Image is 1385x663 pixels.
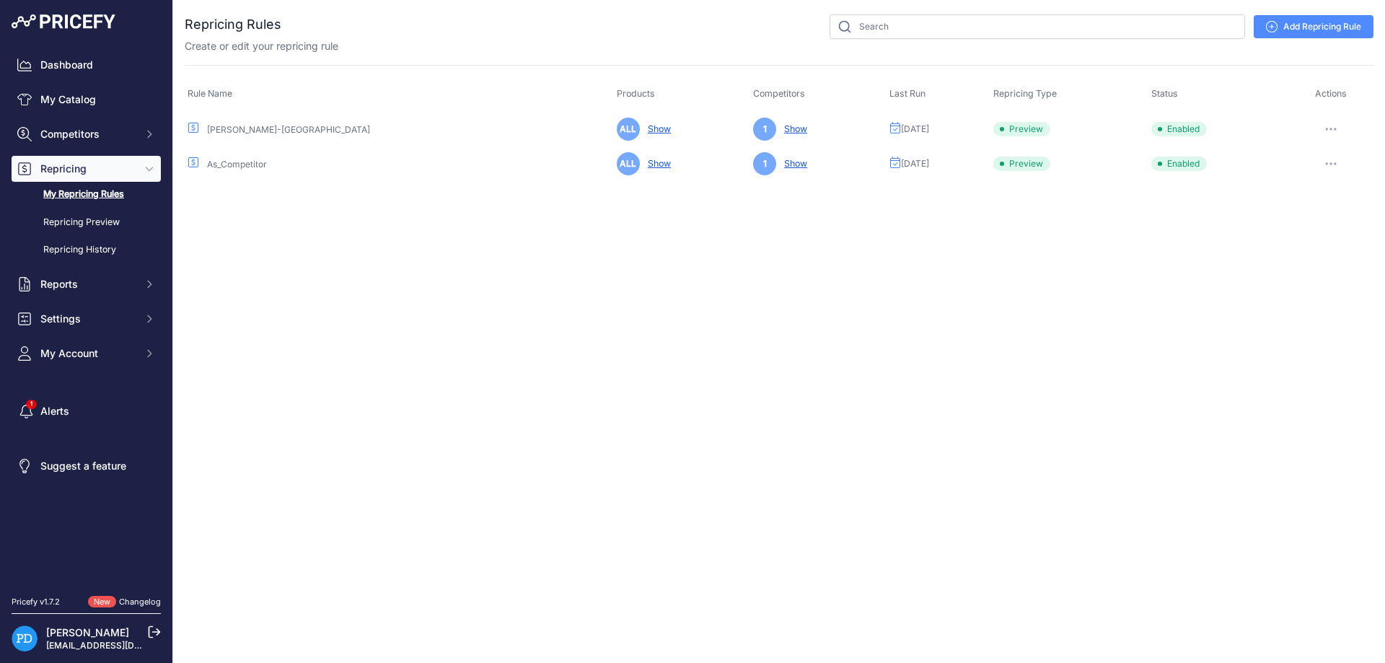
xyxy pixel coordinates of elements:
button: Competitors [12,121,161,147]
h2: Repricing Rules [185,14,281,35]
a: Dashboard [12,52,161,78]
input: Search [830,14,1245,39]
span: Preview [993,157,1050,171]
span: Settings [40,312,135,326]
a: [PERSON_NAME] [46,626,129,638]
span: Repricing Type [993,88,1057,99]
p: Create or edit your repricing rule [185,39,338,53]
button: Settings [12,306,161,332]
a: Alerts [12,398,161,424]
button: My Account [12,341,161,366]
a: Suggest a feature [12,453,161,479]
span: Repricing [40,162,135,176]
span: Competitors [753,88,805,99]
a: As_Competitor [207,159,267,170]
a: [PERSON_NAME]-[GEOGRAPHIC_DATA] [207,124,370,135]
a: Repricing Preview [12,210,161,235]
nav: Sidebar [12,52,161,579]
span: [DATE] [901,158,929,170]
a: My Repricing Rules [12,182,161,207]
span: Products [617,88,655,99]
a: My Catalog [12,87,161,113]
button: Repricing [12,156,161,182]
a: Show [778,158,807,169]
span: Reports [40,277,135,291]
span: ALL [617,152,640,175]
span: [DATE] [901,123,929,135]
a: Show [642,123,671,134]
span: Rule Name [188,88,232,99]
span: Enabled [1151,157,1207,171]
a: Repricing History [12,237,161,263]
img: Pricefy Logo [12,14,115,29]
span: Competitors [40,127,135,141]
span: New [88,596,116,608]
span: ALL [617,118,640,141]
a: Add Repricing Rule [1254,15,1373,38]
span: Preview [993,122,1050,136]
span: My Account [40,346,135,361]
button: Reports [12,271,161,297]
span: 1 [753,118,776,141]
span: Status [1151,88,1178,99]
a: [EMAIL_ADDRESS][DOMAIN_NAME] [46,640,197,651]
span: Actions [1315,88,1347,99]
div: Pricefy v1.7.2 [12,596,60,608]
span: 1 [753,152,776,175]
span: Enabled [1151,122,1207,136]
span: Last Run [889,88,925,99]
a: Show [642,158,671,169]
a: Show [778,123,807,134]
a: Changelog [119,597,161,607]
